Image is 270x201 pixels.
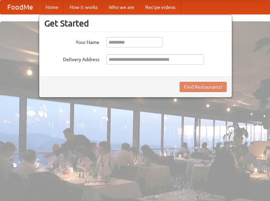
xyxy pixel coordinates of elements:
[180,82,227,92] button: Find Restaurants!
[44,18,227,29] h3: Get Started
[64,0,103,14] a: How it works
[40,0,64,14] a: Home
[140,0,181,14] a: Recipe videos
[44,54,99,63] label: Delivery Address
[103,0,140,14] a: Who we are
[44,37,99,46] label: Your Name
[0,0,40,14] a: FoodMe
